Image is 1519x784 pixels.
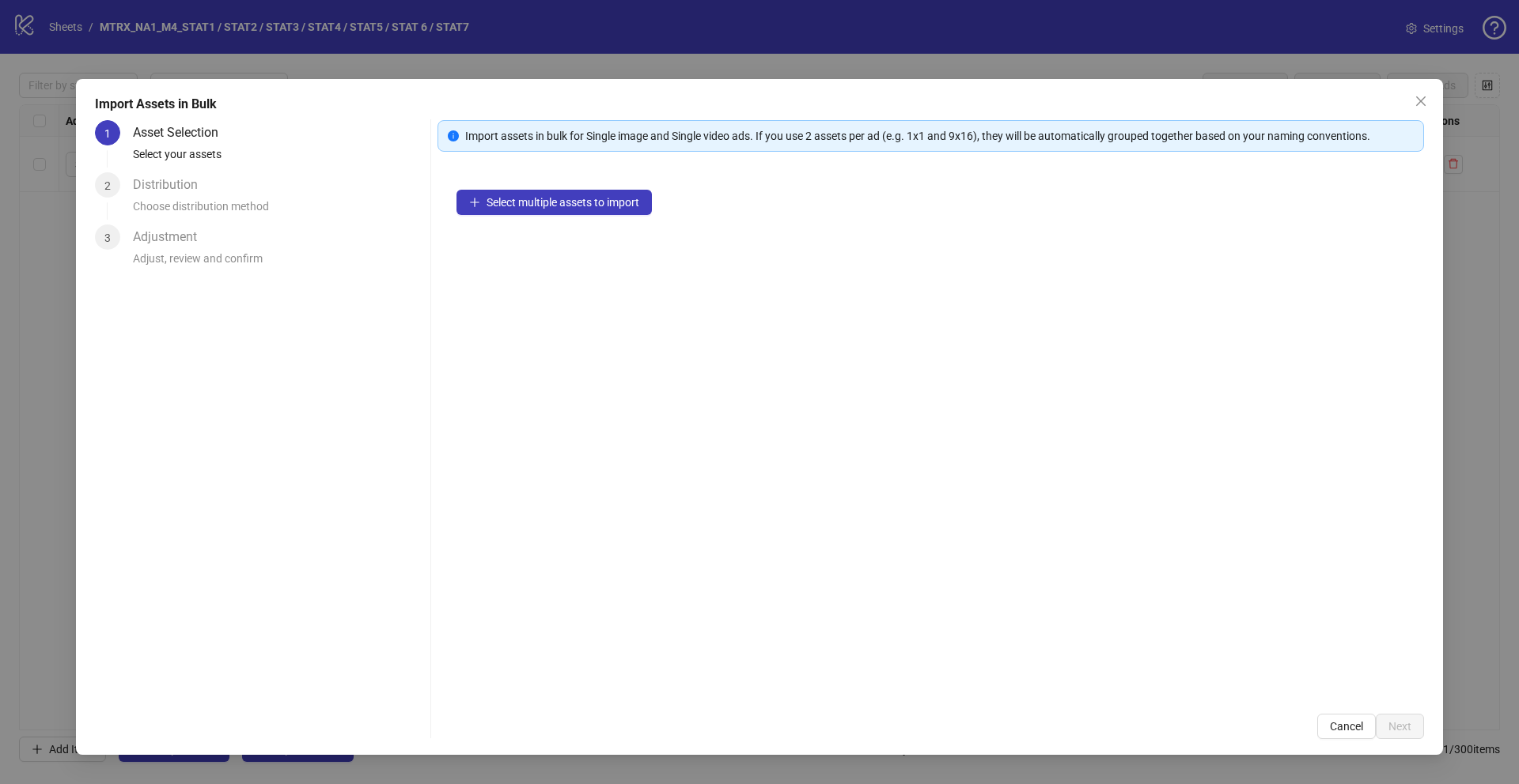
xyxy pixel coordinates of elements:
[32,166,285,193] p: How can we help?
[158,493,316,556] button: Messages
[16,213,301,312] div: Recent messageProfile image for LauraRequest for Rule Engine Feature to Schedule Ads Launch Dates...
[1376,714,1424,739] button: Next
[70,282,162,299] div: [PERSON_NAME]
[32,258,64,290] img: Profile image for Laura
[456,190,652,215] button: Select multiple assets to import
[133,120,231,145] div: Asset Selection
[1330,720,1363,733] span: Cancel
[165,282,217,299] div: • 13h ago
[272,25,301,54] div: Close
[104,127,111,140] span: 1
[1317,714,1376,739] button: Cancel
[95,95,1424,114] div: Import Assets in Bulk
[32,226,284,243] div: Recent message
[133,145,424,172] div: Select your assets
[133,224,210,250] div: Adjustment
[61,533,97,544] span: Home
[465,127,1414,145] div: Import assets in bulk for Single image and Single video ads. If you use 2 assets per ad (e.g. 1x1...
[32,112,285,166] p: Hi [PERSON_NAME] 👋
[104,232,111,244] span: 3
[1415,95,1427,107] span: close
[17,236,300,311] div: Profile image for LauraRequest for Rule Engine Feature to Schedule Ads Launch DatesWe need more i...
[133,250,424,277] div: Adjust, review and confirm
[448,130,459,141] span: info-circle
[70,267,218,280] span: We need more information
[133,172,210,198] div: Distribution
[469,197,480,208] span: plus
[104,179,111,192] span: 2
[487,196,639,209] span: Select multiple assets to import
[133,198,424,224] div: Choose distribution method
[1408,89,1434,114] button: Close
[210,533,265,544] span: Messages
[86,249,247,266] span: Request for Rule Engine Feature to Schedule Ads Launch Dates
